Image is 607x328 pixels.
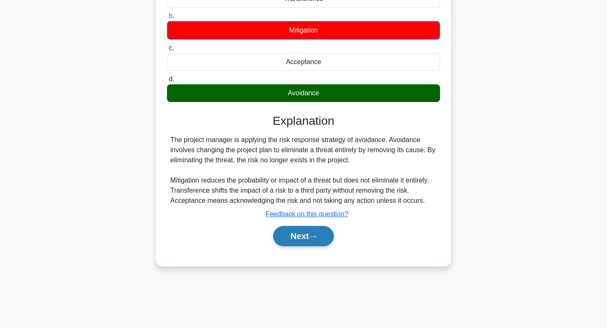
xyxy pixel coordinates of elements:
[167,53,440,71] div: Acceptance
[169,12,174,19] span: b.
[169,44,174,51] span: c.
[266,210,348,218] a: Feedback on this question?
[170,135,437,206] div: The project manager is applying the risk response strategy of avoidance. Avoidance involves chang...
[172,114,435,128] h3: Explanation
[167,84,440,102] div: Avoidance
[167,21,440,40] div: Mitigation
[169,75,174,83] span: d.
[273,226,333,246] button: Next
